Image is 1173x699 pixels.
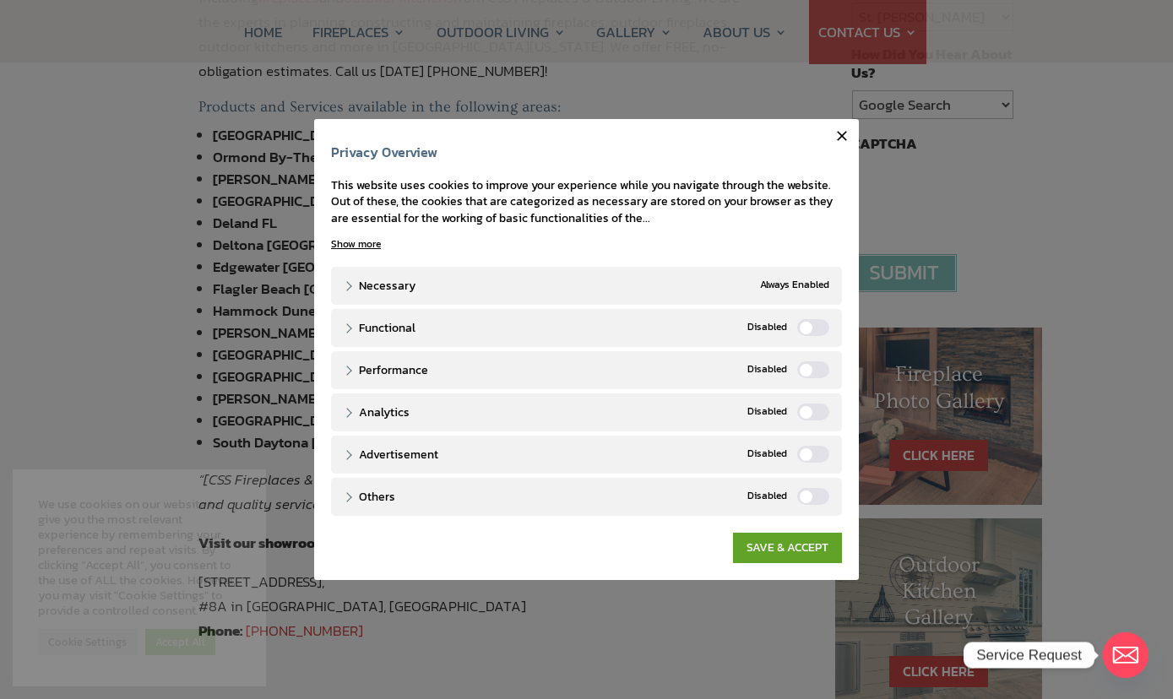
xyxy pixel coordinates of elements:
div: This website uses cookies to improve your experience while you navigate through the website. Out ... [331,177,842,227]
a: Show more [331,236,381,252]
a: SAVE & ACCEPT [733,533,842,563]
a: Others [344,488,395,506]
a: Performance [344,361,428,379]
a: Functional [344,319,415,337]
a: Advertisement [344,446,438,463]
span: Always Enabled [760,277,829,295]
a: Necessary [344,277,415,295]
h4: Privacy Overview [331,144,842,169]
a: Analytics [344,404,410,421]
